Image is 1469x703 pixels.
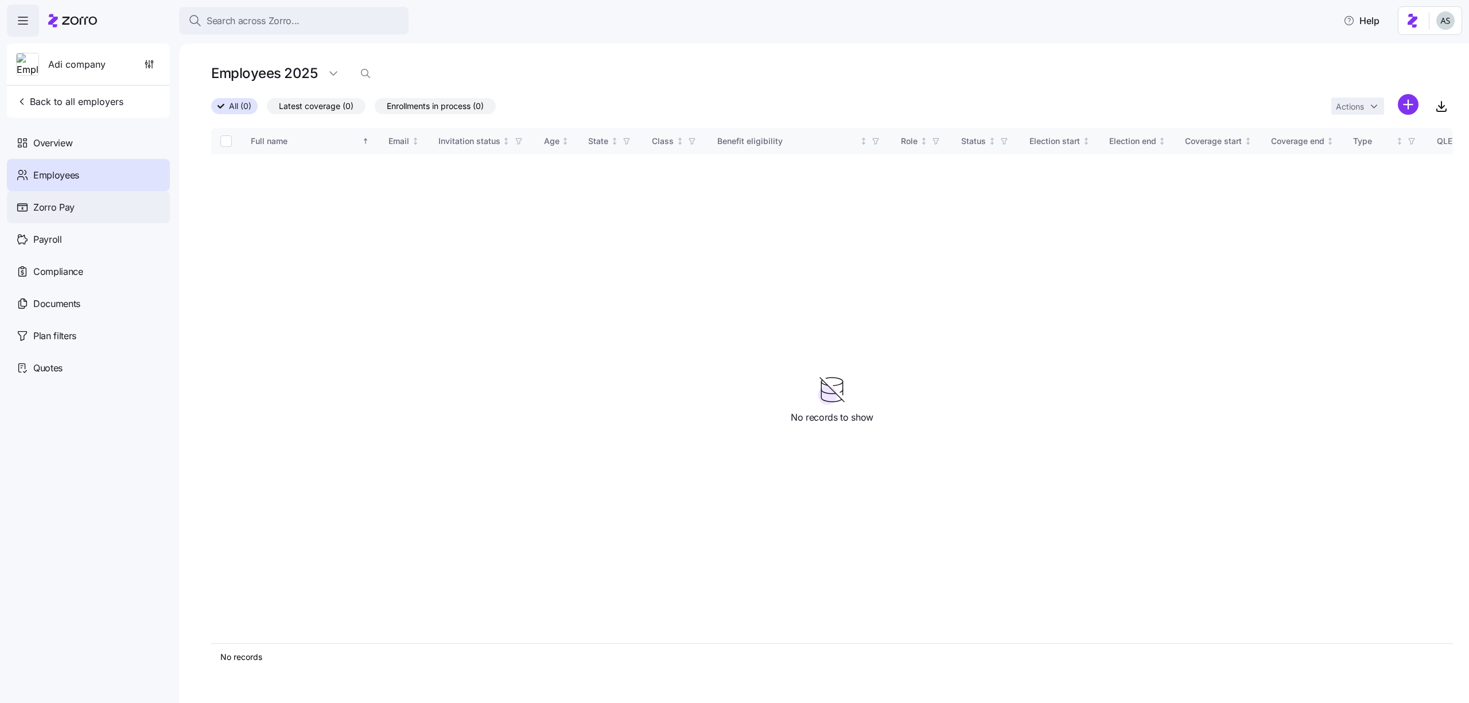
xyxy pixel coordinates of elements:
span: Search across Zorro... [207,14,300,28]
div: Not sorted [561,137,569,145]
span: Employees [33,168,79,182]
span: Overview [33,136,72,150]
div: Invitation status [438,135,500,147]
span: Actions [1336,103,1364,111]
img: Employer logo [17,53,38,76]
span: All (0) [229,99,251,114]
th: AgeNot sorted [535,128,580,154]
span: Quotes [33,361,63,375]
span: Compliance [33,265,83,279]
th: Full nameSorted ascending [242,128,379,154]
button: Search across Zorro... [179,7,409,34]
div: Sorted ascending [362,137,370,145]
th: Invitation statusNot sorted [429,128,535,154]
span: Help [1343,14,1379,28]
div: Status [961,135,986,147]
div: Not sorted [676,137,684,145]
button: Help [1334,9,1389,32]
div: Not sorted [411,137,419,145]
span: Zorro Pay [33,200,75,215]
div: Coverage end [1271,135,1324,147]
div: Not sorted [1082,137,1090,145]
a: Compliance [7,255,170,288]
div: Not sorted [1326,137,1334,145]
div: Not sorted [1158,137,1166,145]
div: Age [544,135,559,147]
div: Role [901,135,918,147]
th: Election endNot sorted [1100,128,1176,154]
a: Quotes [7,352,170,384]
th: ClassNot sorted [643,128,708,154]
a: Overview [7,127,170,159]
h1: Employees 2025 [211,64,317,82]
span: Back to all employers [16,95,123,108]
span: Enrollments in process (0) [387,99,484,114]
div: Election end [1109,135,1156,147]
th: TypeNot sorted [1344,128,1428,154]
span: Adi company [48,57,106,72]
div: Coverage start [1185,135,1242,147]
svg: add icon [1398,94,1419,115]
div: Election start [1029,135,1080,147]
div: Full name [251,135,360,147]
div: Not sorted [611,137,619,145]
button: Actions [1331,98,1384,115]
div: Type [1353,135,1393,147]
a: Employees [7,159,170,191]
div: Class [652,135,674,147]
button: Back to all employers [11,90,128,113]
span: Plan filters [33,329,76,343]
div: Not sorted [988,137,996,145]
a: Documents [7,288,170,320]
div: Not sorted [860,137,868,145]
th: Election startNot sorted [1020,128,1100,154]
img: c4d3a52e2a848ea5f7eb308790fba1e4 [1436,11,1455,30]
a: Plan filters [7,320,170,352]
div: State [588,135,608,147]
th: Coverage startNot sorted [1176,128,1262,154]
span: No records to show [791,410,873,425]
div: Not sorted [1244,137,1252,145]
th: Benefit eligibilityNot sorted [708,128,892,154]
th: StateNot sorted [579,128,643,154]
input: Select all records [220,135,232,147]
div: Benefit eligibility [717,135,857,147]
div: No records [220,651,1444,663]
span: Latest coverage (0) [279,99,353,114]
span: Payroll [33,232,62,247]
span: Documents [33,297,80,311]
div: Not sorted [1396,137,1404,145]
th: Coverage endNot sorted [1262,128,1344,154]
a: Zorro Pay [7,191,170,223]
div: Not sorted [920,137,928,145]
th: RoleNot sorted [892,128,952,154]
th: EmailNot sorted [379,128,429,154]
div: Not sorted [502,137,510,145]
th: StatusNot sorted [952,128,1020,154]
a: Payroll [7,223,170,255]
div: Email [388,135,409,147]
